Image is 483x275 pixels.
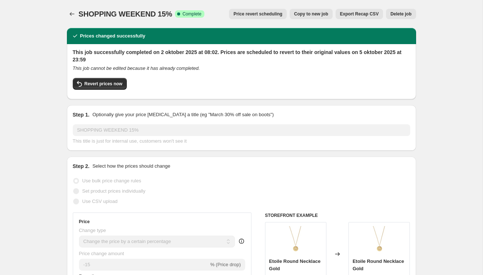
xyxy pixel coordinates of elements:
span: Price revert scheduling [233,11,282,17]
span: Revert prices now [85,81,122,87]
span: Price change amount [79,251,124,256]
button: Price revert scheduling [229,9,287,19]
h3: Price [79,219,90,225]
input: -15 [79,259,209,271]
div: help [238,238,245,245]
span: Change type [79,228,106,233]
span: Etoile Round Necklace Gold [269,258,321,271]
input: 30% off holiday sale [73,124,410,136]
span: This title is just for internal use, customers won't see it [73,138,187,144]
img: Etoile-round-M17.N01-scaled_80x.jpg [365,226,394,256]
span: Export Recap CSV [340,11,379,17]
h2: Step 1. [73,111,90,118]
span: Use bulk price change rules [82,178,141,183]
h2: This job successfully completed on 2 oktober 2025 at 08:02. Prices are scheduled to revert to the... [73,49,410,63]
button: Delete job [386,9,416,19]
h6: STOREFRONT EXAMPLE [265,213,410,218]
span: Etoile Round Necklace Gold [353,258,404,271]
button: Price change jobs [67,9,77,19]
span: Delete job [390,11,411,17]
button: Export Recap CSV [336,9,383,19]
h2: Prices changed successfully [80,32,146,40]
span: % (Price drop) [210,262,241,267]
span: Complete [182,11,201,17]
button: Revert prices now [73,78,127,90]
button: Copy to new job [290,9,333,19]
i: This job cannot be edited because it has already completed. [73,65,200,71]
span: Copy to new job [294,11,328,17]
span: SHOPPING WEEKEND 15% [79,10,172,18]
p: Select how the prices should change [92,162,170,170]
span: Set product prices individually [82,188,146,194]
span: Use CSV upload [82,199,118,204]
h2: Step 2. [73,162,90,170]
img: Etoile-round-M17.N01-scaled_80x.jpg [281,226,310,256]
p: Optionally give your price [MEDICAL_DATA] a title (eg "March 30% off sale on boots") [92,111,273,118]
